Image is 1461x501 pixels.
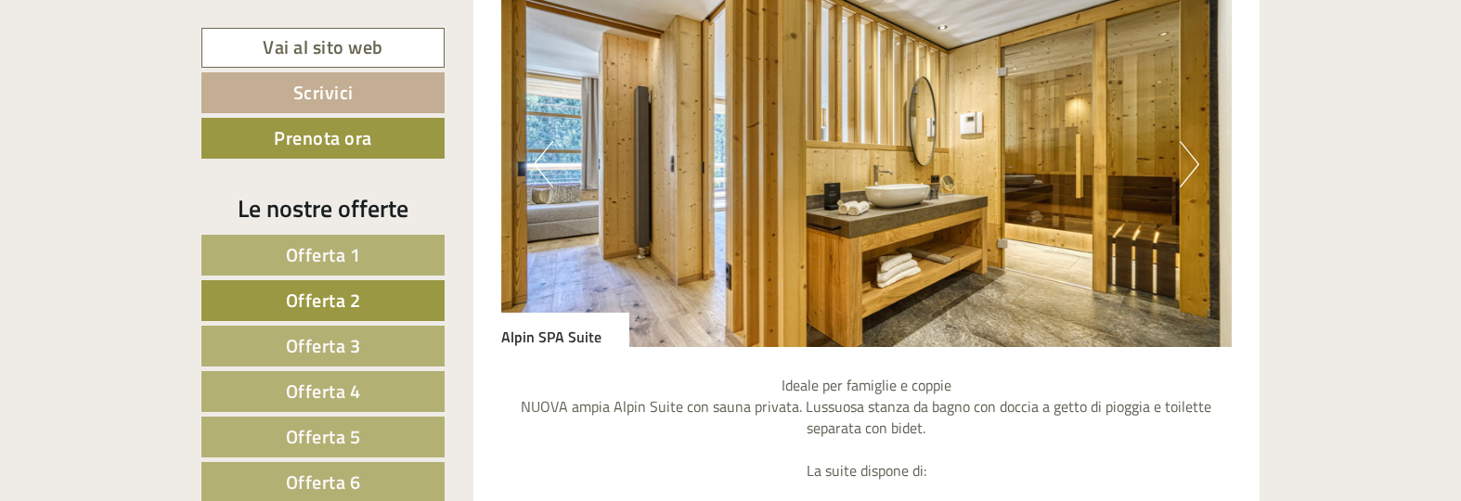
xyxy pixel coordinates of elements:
a: Prenota ora [201,118,445,159]
a: Scrivici [201,72,445,113]
a: Vai al sito web [201,28,445,68]
span: Offerta 4 [286,377,361,405]
span: Offerta 6 [286,468,361,496]
button: Next [1180,141,1199,187]
span: Offerta 1 [286,240,361,269]
button: Previous [534,141,553,187]
span: Offerta 5 [286,422,361,451]
div: Le nostre offerte [201,191,445,225]
span: Offerta 3 [286,331,361,360]
div: Alpin SPA Suite [501,313,629,348]
span: Offerta 2 [286,286,361,315]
